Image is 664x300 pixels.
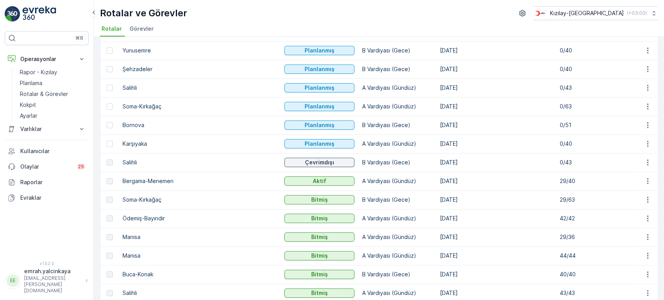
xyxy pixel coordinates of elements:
button: Planlanmış [284,139,354,148]
p: Şehzadeler [123,65,277,73]
p: 0/40 [560,47,630,54]
a: Olaylar25 [5,159,89,174]
p: Soma-Kırkağaç [123,103,277,110]
p: Kokpit [20,101,36,109]
div: Toggle Row Selected [107,122,113,128]
p: Olaylar [20,163,72,171]
td: [DATE] [436,60,556,78]
a: Rotalar & Görevler [17,89,89,99]
p: 0/40 [560,140,630,148]
button: Planlanmış [284,120,354,130]
p: 29/36 [560,233,630,241]
p: Rapor - Kızılay [20,68,57,76]
p: ⌘B [75,35,83,41]
p: A Vardiyası (Gündüz) [362,177,432,185]
button: Bitmiş [284,232,354,242]
button: Bitmiş [284,288,354,298]
p: A Vardiyası (Gündüz) [362,252,432,260]
button: Aktif [284,176,354,186]
a: Evraklar [5,190,89,206]
div: Toggle Row Selected [107,47,113,54]
div: Toggle Row Selected [107,159,113,166]
div: Toggle Row Selected [107,85,113,91]
td: [DATE] [436,134,556,153]
span: Görevler [130,25,154,33]
p: Karşıyaka [123,140,277,148]
p: Bitmiş [311,252,328,260]
p: Aktif [313,177,326,185]
p: ( +03:00 ) [627,10,647,16]
p: 0/40 [560,65,630,73]
p: Buca-Konak [123,270,277,278]
button: Bitmiş [284,270,354,279]
p: Salihli [123,289,277,297]
p: Salihli [123,159,277,166]
p: A Vardiyası (Gündüz) [362,140,432,148]
p: Ödemiş-Bayındır [123,215,277,222]
div: Toggle Row Selected [107,271,113,277]
span: Rotalar [102,25,122,33]
td: [DATE] [436,116,556,134]
td: [DATE] [436,265,556,284]
p: B Vardiyası (Gece) [362,270,432,278]
p: A Vardiyası (Gündüz) [362,215,432,222]
a: Ayarlar [17,110,89,121]
td: [DATE] [436,41,556,60]
a: Raporlar [5,174,89,190]
td: [DATE] [436,246,556,265]
p: Çevrimdışı [305,159,334,166]
p: B Vardiyası (Gece) [362,159,432,166]
div: Toggle Row Selected [107,234,113,240]
p: Bitmiş [311,270,328,278]
a: Kokpit [17,99,89,110]
td: [DATE] [436,153,556,172]
p: B Vardiyası (Gece) [362,47,432,54]
p: Soma-Kırkağaç [123,196,277,204]
td: [DATE] [436,172,556,190]
a: Planlama [17,78,89,89]
a: Rapor - Kızılay [17,67,89,78]
button: Planlanmış [284,102,354,111]
button: Varlıklar [5,121,89,137]
td: [DATE] [436,209,556,228]
div: Toggle Row Selected [107,253,113,259]
div: Toggle Row Selected [107,197,113,203]
p: 44/44 [560,252,630,260]
p: A Vardiyası (Gündüz) [362,103,432,110]
p: Varlıklar [20,125,73,133]
p: Salihli [123,84,277,92]
p: Kullanıcılar [20,147,86,155]
p: Raporlar [20,178,86,186]
button: Kızılay-[GEOGRAPHIC_DATA](+03:00) [533,6,658,20]
p: Manisa [123,233,277,241]
p: 43/43 [560,289,630,297]
p: 40/40 [560,270,630,278]
td: [DATE] [436,78,556,97]
p: Operasyonlar [20,55,73,63]
div: Toggle Row Selected [107,178,113,184]
button: EEemrah.yalcinkaya[EMAIL_ADDRESS][PERSON_NAME][DOMAIN_NAME] [5,267,89,294]
p: 0/63 [560,103,630,110]
div: Toggle Row Selected [107,215,113,222]
p: Manisa [123,252,277,260]
button: Planlanmış [284,65,354,74]
div: Toggle Row Selected [107,66,113,72]
p: Planlama [20,79,42,87]
img: logo_light-DOdMpM7g.png [23,6,56,22]
p: emrah.yalcinkaya [24,267,82,275]
div: Toggle Row Selected [107,141,113,147]
button: Operasyonlar [5,51,89,67]
button: Planlanmış [284,46,354,55]
p: Planlanmış [305,84,335,92]
button: Bitmiş [284,251,354,260]
button: Bitmiş [284,214,354,223]
p: B Vardiyası (Gece) [362,65,432,73]
p: Planlanmış [305,65,335,73]
p: Ayarlar [20,112,37,120]
p: Bitmiş [311,233,328,241]
button: Planlanmış [284,83,354,92]
a: Kullanıcılar [5,143,89,159]
p: A Vardiyası (Gündüz) [362,233,432,241]
div: Toggle Row Selected [107,103,113,110]
button: Bitmiş [284,195,354,204]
